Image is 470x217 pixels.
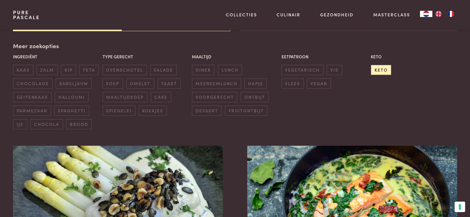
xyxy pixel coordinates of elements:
span: feta [79,65,99,75]
span: ontbijt [241,92,269,102]
span: spaghetti [54,106,89,116]
span: hapje [244,78,267,89]
span: vlees [282,78,304,89]
span: meeneemlunch [192,78,241,89]
span: halloumi [55,92,88,102]
span: vis [327,65,342,75]
a: Masterclass [373,11,410,18]
span: taart [158,78,181,89]
span: koekjes [139,106,167,116]
span: parmezaan [13,106,51,116]
a: Gezondheid [320,11,354,18]
span: chocola [30,119,63,129]
span: vegan [307,78,331,89]
ul: Language list [432,11,457,17]
span: kabeljauw [56,78,91,89]
p: Eetpatroon [282,53,368,60]
p: Type gerecht [103,53,189,60]
p: Keto [371,53,457,60]
a: EN [432,11,445,17]
a: PurePascale [13,10,40,20]
span: cake [151,92,171,102]
div: Language [420,11,432,17]
span: voorgerecht [192,92,237,102]
span: dessert [192,106,222,116]
span: brood [66,119,92,129]
span: omelet [126,78,154,89]
span: ijs [13,119,27,129]
span: fruitontbijt [225,106,267,116]
span: vegetarisch [282,65,324,75]
a: Culinair [277,11,300,18]
p: Maaltijd [192,53,278,60]
span: keto [371,65,391,75]
span: kip [61,65,76,75]
span: salade [150,65,177,75]
span: ovenschotel [103,65,147,75]
span: soep [103,78,123,89]
p: Ingrediënt [13,53,99,60]
span: geitenkaas [13,92,51,102]
span: lunch [218,65,242,75]
a: NL [420,11,432,17]
span: chocolade [13,78,52,89]
span: diner [192,65,214,75]
aside: Language selected: Nederlands [420,11,457,17]
a: FR [445,11,457,17]
span: kaas [13,65,33,75]
button: Uw voorkeuren voor toestemming voor trackingtechnologieën [455,202,465,212]
a: Collecties [226,11,257,18]
span: maaltijdsoep [103,92,147,102]
span: spiegelei [103,106,135,116]
span: zalm [36,65,57,75]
